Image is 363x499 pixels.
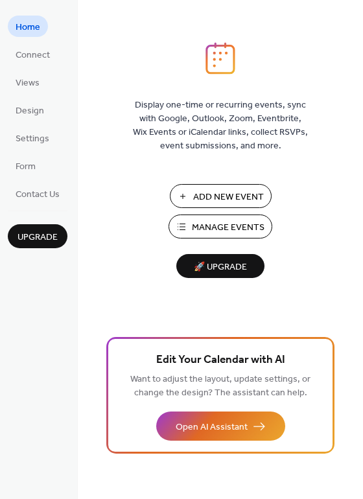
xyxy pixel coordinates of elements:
[16,49,50,62] span: Connect
[8,99,52,121] a: Design
[170,184,272,208] button: Add New Event
[8,16,48,37] a: Home
[8,183,67,204] a: Contact Us
[176,254,264,278] button: 🚀 Upgrade
[156,351,285,369] span: Edit Your Calendar with AI
[16,160,36,174] span: Form
[193,191,264,204] span: Add New Event
[16,132,49,146] span: Settings
[8,127,57,148] a: Settings
[16,76,40,90] span: Views
[18,231,58,244] span: Upgrade
[16,21,40,34] span: Home
[16,104,44,118] span: Design
[8,155,43,176] a: Form
[192,221,264,235] span: Manage Events
[8,224,67,248] button: Upgrade
[130,371,310,402] span: Want to adjust the layout, update settings, or change the design? The assistant can help.
[156,412,285,441] button: Open AI Assistant
[184,259,257,276] span: 🚀 Upgrade
[169,215,272,238] button: Manage Events
[8,43,58,65] a: Connect
[16,188,60,202] span: Contact Us
[176,421,248,434] span: Open AI Assistant
[133,99,308,153] span: Display one-time or recurring events, sync with Google, Outlook, Zoom, Eventbrite, Wix Events or ...
[205,42,235,75] img: logo_icon.svg
[8,71,47,93] a: Views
